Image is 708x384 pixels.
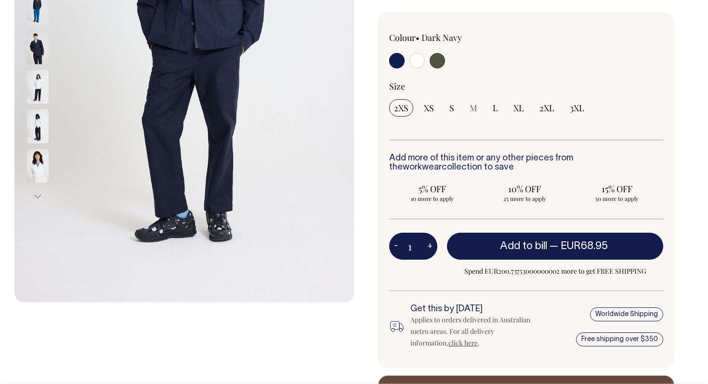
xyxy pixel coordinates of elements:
[470,102,477,114] span: M
[488,99,503,117] input: L
[389,237,403,256] button: -
[416,32,420,43] span: •
[394,195,471,202] span: 10 more to apply
[403,163,442,172] a: workwear
[565,99,589,117] input: 3XL
[486,183,564,195] span: 10% OFF
[27,31,49,65] img: dark-navy
[424,102,434,114] span: XS
[422,237,437,256] button: +
[482,180,568,205] input: 10% OFF 25 more to apply
[419,99,439,117] input: XS
[574,180,660,205] input: 15% OFF 50 more to apply
[389,32,499,43] div: Colour
[465,99,482,117] input: M
[421,32,462,43] label: Dark Navy
[578,195,656,202] span: 50 more to apply
[570,102,584,114] span: 3XL
[550,241,610,251] span: —
[449,102,454,114] span: S
[447,233,663,260] button: Add to bill —EUR68.95
[394,183,471,195] span: 5% OFF
[394,102,408,114] span: 2XS
[493,102,498,114] span: L
[389,80,663,92] div: Size
[30,186,45,208] button: Next
[578,183,656,195] span: 15% OFF
[389,180,476,205] input: 5% OFF 10 more to apply
[27,70,49,104] img: off-white
[27,110,49,144] img: off-white
[27,149,49,183] img: off-white
[445,99,459,117] input: S
[486,195,564,202] span: 25 more to apply
[389,99,413,117] input: 2XS
[389,154,663,173] h6: Add more of this item or any other pieces from the collection to save
[509,99,529,117] input: XL
[561,241,608,251] span: EUR68.95
[448,338,478,347] a: click here
[410,314,538,349] div: Applies to orders delivered in Australian metro areas. For all delivery information, .
[410,305,538,314] h6: Get this by [DATE]
[513,102,524,114] span: XL
[447,265,663,277] span: Spend EUR200.73753000000002 more to get FREE SHIPPING
[539,102,554,114] span: 2XL
[535,99,559,117] input: 2XL
[500,241,547,251] span: Add to bill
